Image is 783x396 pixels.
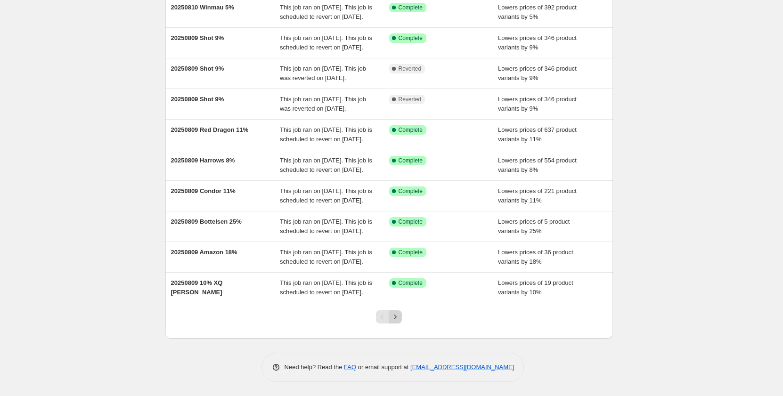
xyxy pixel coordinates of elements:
span: Reverted [399,96,422,103]
span: 20250809 10% XQ [PERSON_NAME] [171,279,223,296]
span: Complete [399,4,423,11]
span: Lowers prices of 346 product variants by 9% [498,96,577,112]
span: Need help? Read the [285,364,344,371]
span: This job ran on [DATE]. This job is scheduled to revert on [DATE]. [280,157,372,173]
span: Complete [399,249,423,256]
span: Lowers prices of 5 product variants by 25% [498,218,570,234]
span: This job ran on [DATE]. This job is scheduled to revert on [DATE]. [280,4,372,20]
span: Lowers prices of 637 product variants by 11% [498,126,577,143]
span: Complete [399,157,423,164]
span: 20250809 Bottelsen 25% [171,218,242,225]
span: 20250809 Shot 9% [171,65,224,72]
span: Lowers prices of 19 product variants by 10% [498,279,573,296]
span: Lowers prices of 346 product variants by 9% [498,65,577,81]
span: This job ran on [DATE]. This job is scheduled to revert on [DATE]. [280,187,372,204]
span: This job ran on [DATE]. This job was reverted on [DATE]. [280,65,366,81]
span: Lowers prices of 346 product variants by 9% [498,34,577,51]
span: Lowers prices of 221 product variants by 11% [498,187,577,204]
span: 20250809 Shot 9% [171,96,224,103]
span: Lowers prices of 392 product variants by 5% [498,4,577,20]
span: 20250810 Winmau 5% [171,4,234,11]
span: 20250809 Shot 9% [171,34,224,41]
span: This job ran on [DATE]. This job was reverted on [DATE]. [280,96,366,112]
button: Next [389,310,402,323]
span: Complete [399,218,423,226]
span: Lowers prices of 36 product variants by 18% [498,249,573,265]
span: This job ran on [DATE]. This job is scheduled to revert on [DATE]. [280,34,372,51]
span: Reverted [399,65,422,73]
span: Complete [399,279,423,287]
span: This job ran on [DATE]. This job is scheduled to revert on [DATE]. [280,126,372,143]
span: This job ran on [DATE]. This job is scheduled to revert on [DATE]. [280,249,372,265]
span: 20250809 Condor 11% [171,187,236,194]
span: 20250809 Harrows 8% [171,157,235,164]
span: 20250809 Amazon 18% [171,249,237,256]
span: This job ran on [DATE]. This job is scheduled to revert on [DATE]. [280,279,372,296]
span: Lowers prices of 554 product variants by 8% [498,157,577,173]
span: Complete [399,126,423,134]
a: FAQ [344,364,356,371]
a: [EMAIL_ADDRESS][DOMAIN_NAME] [410,364,514,371]
span: This job ran on [DATE]. This job is scheduled to revert on [DATE]. [280,218,372,234]
span: 20250809 Red Dragon 11% [171,126,249,133]
nav: Pagination [376,310,402,323]
span: Complete [399,187,423,195]
span: Complete [399,34,423,42]
span: or email support at [356,364,410,371]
